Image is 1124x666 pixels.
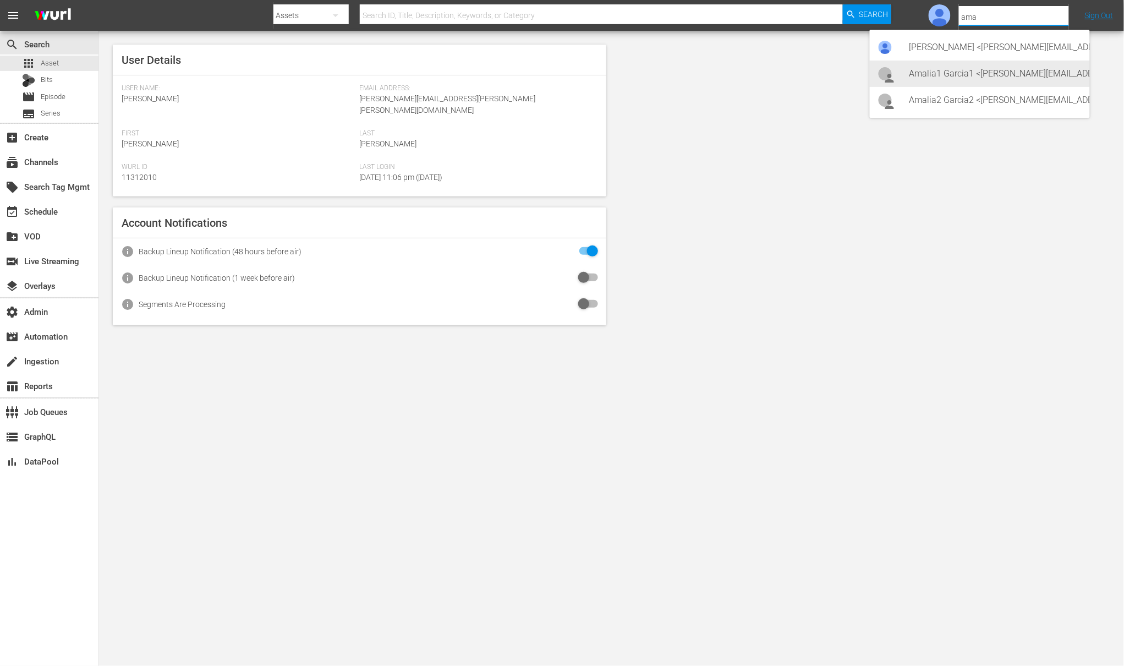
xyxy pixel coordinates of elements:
span: [PERSON_NAME] [122,139,179,148]
span: Search Tag Mgmt [6,181,19,194]
span: Wurl Id [122,163,354,172]
span: Job Queues [6,406,19,419]
span: Series [22,107,35,121]
span: [DATE] 11:06 pm ([DATE]) [359,173,442,182]
span: Automation [6,330,19,343]
span: 11312010 [122,173,157,182]
a: Sign Out [1085,11,1114,20]
span: Last [359,129,591,138]
span: [PERSON_NAME][EMAIL_ADDRESS][PERSON_NAME][PERSON_NAME][DOMAIN_NAME] [359,94,535,114]
span: info [121,271,134,285]
span: VOD [6,230,19,243]
div: Amalia2 Garcia2 <[PERSON_NAME][EMAIL_ADDRESS][PERSON_NAME][PERSON_NAME][DOMAIN_NAME]> [909,87,1081,113]
img: ans4CAIJ8jUAAAAAAAAAAAAAAAAAAAAAAAAgQb4GAAAAAAAAAAAAAAAAAAAAAAAAJMjXAAAAAAAAAAAAAAAAAAAAAAAAgAT5G... [26,3,79,29]
span: User Details [122,53,181,67]
span: info [121,245,134,258]
span: menu [7,9,20,22]
span: info [121,298,134,311]
span: Create [6,131,19,144]
span: Admin [6,305,19,319]
span: Series [41,108,61,119]
span: Schedule [6,205,19,219]
div: Segments Are Processing [139,300,226,309]
span: First [122,129,354,138]
span: Account Notifications [122,216,227,230]
div: Backup Lineup Notification (48 hours before air) [139,247,301,256]
img: photo.jpg [929,4,951,26]
span: Reports [6,380,19,393]
span: Ingestion [6,355,19,368]
img: photo.jpg [879,41,892,54]
span: Episode [22,90,35,103]
span: DataPool [6,455,19,468]
span: Bits [41,74,53,85]
span: Episode [41,91,65,102]
span: Asset [22,57,35,70]
span: [PERSON_NAME] [122,94,179,103]
div: [PERSON_NAME] <[PERSON_NAME][EMAIL_ADDRESS][PERSON_NAME][PERSON_NAME][DOMAIN_NAME]> [909,34,1081,61]
div: Bits [22,74,35,87]
button: Search [843,4,891,24]
span: User Name: [122,84,354,93]
div: Amalia1 Garcia1 <[PERSON_NAME][EMAIL_ADDRESS][PERSON_NAME][PERSON_NAME][DOMAIN_NAME]> [909,61,1081,87]
span: Last Login [359,163,591,172]
span: Channels [6,156,19,169]
span: Live Streaming [6,255,19,268]
span: Overlays [6,280,19,293]
span: GraphQL [6,430,19,444]
span: Asset [41,58,59,69]
span: [PERSON_NAME] [359,139,416,148]
span: Search [859,4,889,24]
span: Email Address: [359,84,591,93]
span: Search [6,38,19,51]
div: Backup Lineup Notification (1 week before air) [139,274,295,282]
